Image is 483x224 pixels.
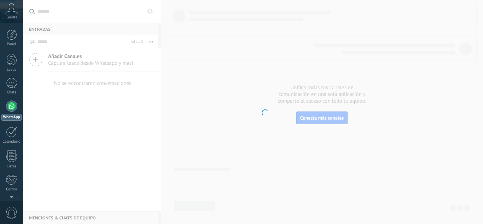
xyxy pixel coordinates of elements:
div: Leads [1,68,22,72]
div: Listas [1,164,22,169]
div: Correo [1,187,22,192]
div: Chats [1,90,22,95]
div: Panel [1,42,22,47]
div: Calendario [1,139,22,144]
span: Cuenta [6,15,17,20]
div: WhatsApp [1,114,22,121]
